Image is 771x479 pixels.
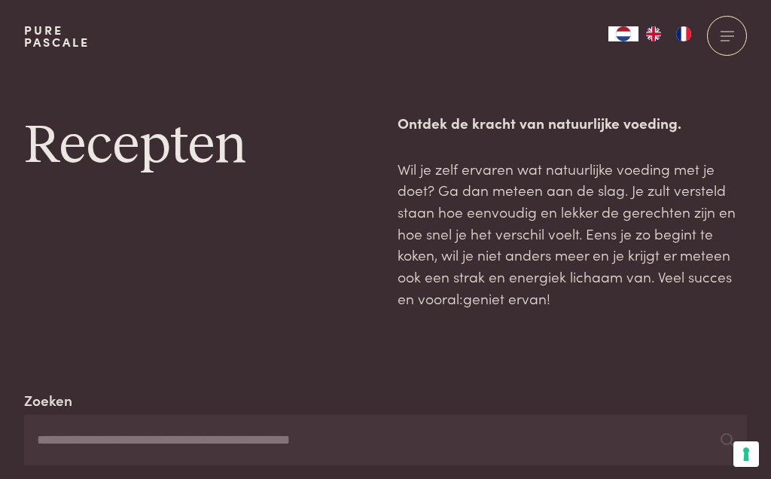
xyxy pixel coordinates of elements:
[608,26,638,41] div: Language
[638,26,669,41] a: EN
[733,441,759,467] button: Uw voorkeuren voor toestemming voor trackingtechnologieën
[608,26,638,41] a: NL
[24,112,373,180] h1: Recepten
[638,26,699,41] ul: Language list
[398,158,747,310] p: Wil je zelf ervaren wat natuurlijke voeding met je doet? Ga dan meteen aan de slag. Je zult verst...
[398,112,681,133] strong: Ontdek de kracht van natuurlijke voeding.
[24,24,90,48] a: PurePascale
[24,389,72,411] label: Zoeken
[608,26,699,41] aside: Language selected: Nederlands
[669,26,699,41] a: FR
